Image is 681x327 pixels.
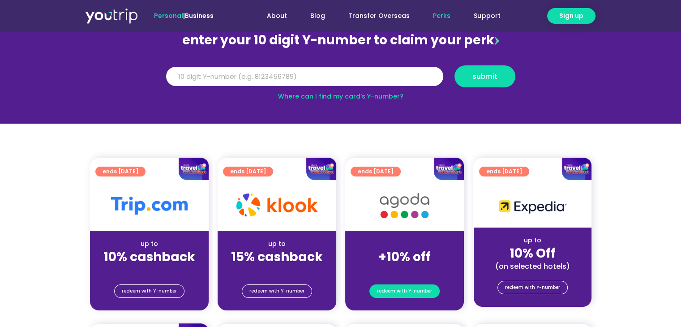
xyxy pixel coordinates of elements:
a: redeem with Y-number [369,284,440,298]
strong: +10% off [378,248,431,266]
a: redeem with Y-number [497,281,568,294]
a: Sign up [547,8,595,24]
a: redeem with Y-number [114,284,184,298]
span: redeem with Y-number [122,285,177,297]
nav: Menu [238,8,512,24]
div: up to [481,236,584,245]
a: About [255,8,299,24]
a: Where can I find my card’s Y-number? [278,92,403,101]
a: redeem with Y-number [242,284,312,298]
strong: 10% Off [510,245,556,262]
span: redeem with Y-number [377,285,432,297]
div: enter your 10 digit Y-number to claim your perk [162,29,520,52]
div: (on selected hotels) [481,262,584,271]
button: submit [454,65,515,87]
div: up to [225,239,329,249]
a: Perks [421,8,462,24]
input: 10 digit Y-number (e.g. 8123456789) [166,67,443,86]
div: (for stays only) [352,265,457,275]
a: Business [185,11,214,20]
div: (for stays only) [97,265,201,275]
strong: 15% cashback [231,248,323,266]
a: Transfer Overseas [337,8,421,24]
span: redeem with Y-number [505,281,560,294]
a: Blog [299,8,337,24]
span: submit [472,73,497,80]
span: Sign up [559,11,583,21]
span: Personal [154,11,183,20]
a: Support [462,8,512,24]
span: redeem with Y-number [249,285,304,297]
strong: 10% cashback [103,248,195,266]
span: up to [396,239,413,248]
div: (for stays only) [225,265,329,275]
span: | [154,11,214,20]
form: Y Number [166,65,515,94]
div: up to [97,239,201,249]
